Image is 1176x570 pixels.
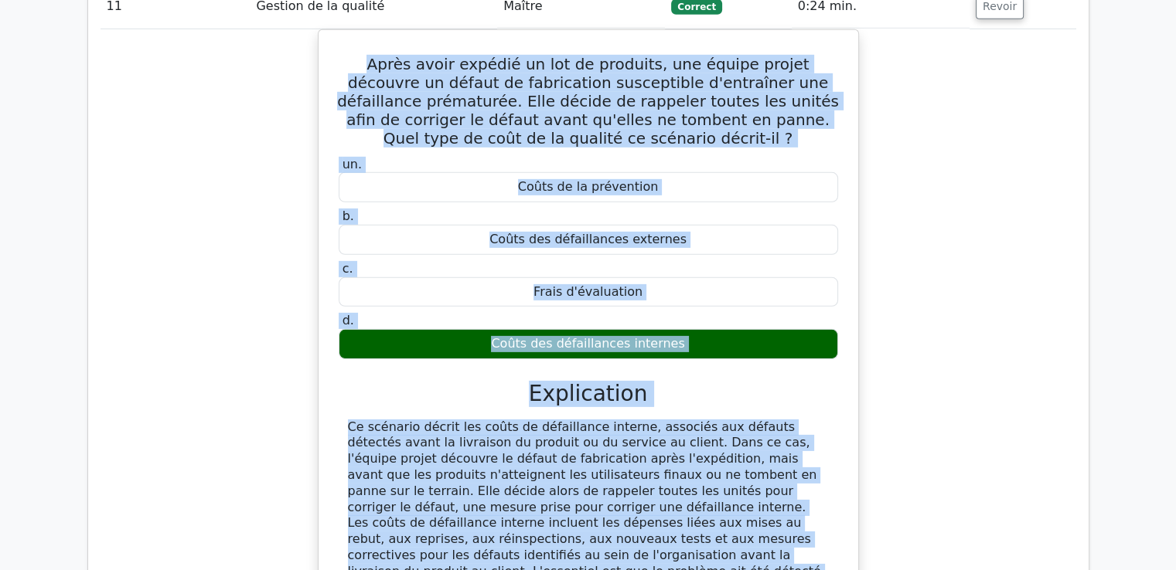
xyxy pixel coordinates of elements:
font: Explication [529,381,648,406]
font: Revoir [983,1,1017,13]
font: Coûts des défaillances externes [489,232,687,246]
font: Coûts des défaillances internes [491,336,684,351]
font: Frais d'évaluation [533,284,643,299]
font: Après avoir expédié un lot de produits, une équipe projet découvre un défaut de fabrication susce... [337,55,839,148]
font: Correct [677,2,716,12]
font: Coûts de la prévention [518,179,659,194]
font: c. [343,261,353,276]
font: d. [343,313,354,327]
font: un. [343,157,362,171]
font: b. [343,209,354,223]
